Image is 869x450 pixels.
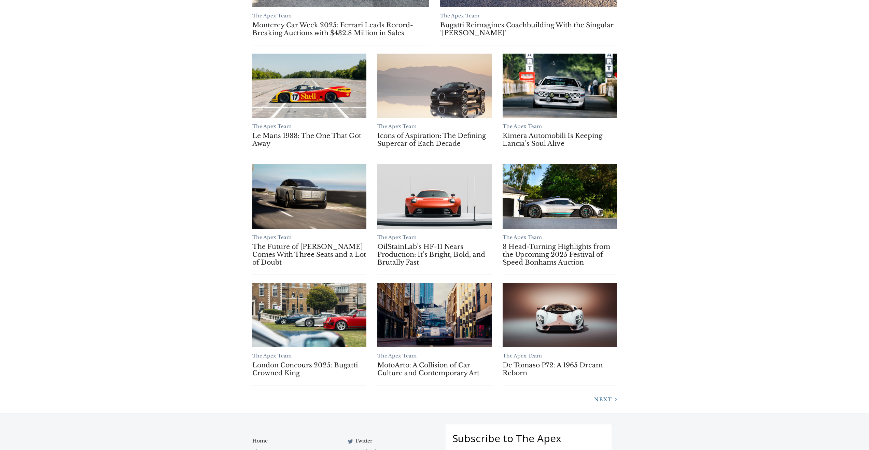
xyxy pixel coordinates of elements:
a: De Tomaso P72: A 1965 Dream Reborn [503,361,617,377]
a: Le Mans 1988: The One That Got Away [252,54,367,118]
a: Kimera Automobili Is Keeping Lancia’s Soul Alive [503,132,617,147]
a: 8 Head-Turning Highlights from the Upcoming 2025 Festival of Speed Bonhams Auction [503,243,617,266]
a: Home [252,435,330,446]
a: London Concours 2025: Bugatti Crowned King [252,283,367,347]
a: MotoArto: A Collision of Car Culture and Contemporary Art [377,283,492,347]
a: The Future of Bentley Comes With Three Seats and a Lot of Doubt [252,164,367,228]
a: Next [589,396,617,403]
a: The Apex Team [503,353,542,359]
a: The Apex Team [252,123,292,129]
a: The Apex Team [440,13,479,19]
a: Icons of Aspiration: The Defining Supercar of Each Decade [377,132,492,147]
a: Kimera Automobili Is Keeping Lancia’s Soul Alive [503,54,617,118]
a: OilStainLab’s HF-11 Nears Production: It’s Bright, Bold, and Brutally Fast [377,164,492,228]
a: Le Mans 1988: The One That Got Away [252,132,367,147]
a: The Apex Team [377,353,417,359]
a: The Apex Team [503,234,542,240]
a: The Apex Team [252,353,292,359]
a: The Apex Team [377,234,417,240]
a: 8 Head-Turning Highlights from the Upcoming 2025 Festival of Speed Bonhams Auction [503,164,617,228]
a: Monterey Car Week 2025: Ferrari Leads Record-Breaking Auctions with $432.8 Million in Sales [252,21,429,37]
a: Icons of Aspiration: The Defining Supercar of Each Decade [377,54,492,118]
a: OilStainLab’s HF-11 Nears Production: It’s Bright, Bold, and Brutally Fast [377,243,492,266]
a: The Apex Team [377,123,417,129]
span: Next [594,396,612,403]
a: The Apex Team [503,123,542,129]
a: London Concours 2025: Bugatti Crowned King [252,361,367,377]
a: The Future of [PERSON_NAME] Comes With Three Seats and a Lot of Doubt [252,243,367,266]
a: The Apex Team [252,234,292,240]
a: MotoArto: A Collision of Car Culture and Contemporary Art [377,361,492,377]
h4: Subscribe to The Apex [452,431,605,445]
a: Twitter [346,435,429,446]
a: Bugatti Reimagines Coachbuilding With the Singular ‘[PERSON_NAME]’ [440,21,617,37]
a: The Apex Team [252,13,292,19]
a: De Tomaso P72: A 1965 Dream Reborn [503,283,617,347]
